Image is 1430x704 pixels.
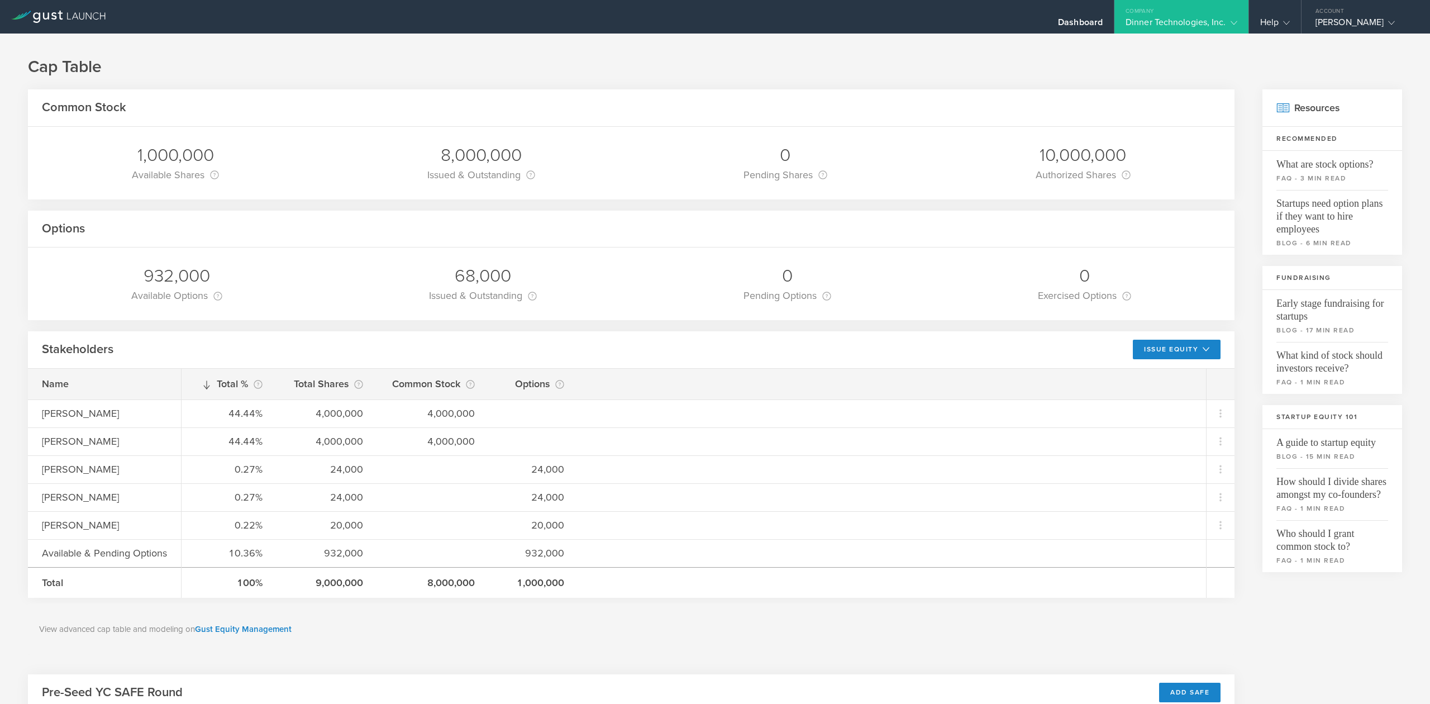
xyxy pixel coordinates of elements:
div: 0 [743,144,827,167]
button: Issue Equity [1133,340,1221,359]
div: 20,000 [503,518,564,532]
div: 100% [196,575,263,590]
h2: Resources [1262,89,1402,127]
div: 44.44% [196,406,263,421]
div: Help [1260,17,1290,34]
div: Available & Pending Options [42,546,195,560]
iframe: Chat Widget [1374,650,1430,704]
div: Add SAFE [1159,683,1221,702]
h2: Pre-Seed YC SAFE Round [42,684,183,701]
h1: Cap Table [28,56,1402,78]
a: Gust Equity Management [195,624,292,634]
small: faq - 1 min read [1276,503,1388,513]
div: [PERSON_NAME] [42,434,195,449]
div: 20,000 [290,518,363,532]
div: Issued & Outstanding [429,288,537,303]
span: What kind of stock should investors receive? [1276,342,1388,375]
h3: Startup Equity 101 [1262,405,1402,429]
div: [PERSON_NAME] [42,518,195,532]
div: 1,000,000 [132,144,219,167]
div: Options [503,376,564,392]
div: 10.36% [196,546,263,560]
div: [PERSON_NAME] [42,406,195,421]
div: 0.27% [196,462,263,477]
span: How should I divide shares amongst my co-founders? [1276,468,1388,501]
h2: Common Stock [42,99,126,116]
div: Authorized Shares [1036,167,1131,183]
div: Name [42,377,195,391]
small: blog - 6 min read [1276,238,1388,248]
div: Exercised Options [1038,288,1131,303]
div: 8,000,000 [427,144,535,167]
span: What are stock options? [1276,151,1388,171]
div: 4,000,000 [290,406,363,421]
span: A guide to startup equity [1276,429,1388,449]
div: 24,000 [290,462,363,477]
p: View advanced cap table and modeling on [39,623,1223,636]
a: Early stage fundraising for startupsblog - 17 min read [1262,290,1402,342]
h2: Stakeholders [42,341,113,358]
div: Available Shares [132,167,219,183]
span: Early stage fundraising for startups [1276,290,1388,323]
div: 4,000,000 [290,434,363,449]
div: Total Shares [290,376,363,392]
div: 0.22% [196,518,263,532]
a: How should I divide shares amongst my co-founders?faq - 1 min read [1262,468,1402,520]
small: faq - 3 min read [1276,173,1388,183]
span: Who should I grant common stock to? [1276,520,1388,553]
div: 4,000,000 [391,406,475,421]
a: What are stock options?faq - 3 min read [1262,151,1402,190]
div: Available Options [131,288,222,303]
div: 0.27% [196,490,263,505]
div: 68,000 [429,264,537,288]
small: blog - 17 min read [1276,325,1388,335]
small: blog - 15 min read [1276,451,1388,462]
div: [PERSON_NAME] [42,490,195,505]
div: 44.44% [196,434,263,449]
div: 932,000 [290,546,363,560]
h3: Recommended [1262,127,1402,151]
h3: Fundraising [1262,266,1402,290]
div: [PERSON_NAME] [42,462,195,477]
div: 24,000 [503,490,564,505]
div: 932,000 [131,264,222,288]
div: 4,000,000 [391,434,475,449]
small: faq - 1 min read [1276,377,1388,387]
a: Startups need option plans if they want to hire employeesblog - 6 min read [1262,190,1402,255]
span: Startups need option plans if they want to hire employees [1276,190,1388,236]
div: Pending Options [743,288,831,303]
div: Issued & Outstanding [427,167,535,183]
div: Pending Shares [743,167,827,183]
div: 10,000,000 [1036,144,1131,167]
div: Total [42,575,195,590]
div: Common Stock [391,376,475,392]
div: Dashboard [1058,17,1103,34]
h2: Options [42,221,85,237]
div: 1,000,000 [503,575,564,590]
a: A guide to startup equityblog - 15 min read [1262,429,1402,468]
div: 9,000,000 [290,575,363,590]
div: 24,000 [290,490,363,505]
div: 0 [743,264,831,288]
div: 0 [1038,264,1131,288]
a: What kind of stock should investors receive?faq - 1 min read [1262,342,1402,394]
div: [PERSON_NAME] [1315,17,1410,34]
small: faq - 1 min read [1276,555,1388,565]
div: 932,000 [503,546,564,560]
div: Total % [196,376,263,392]
a: Who should I grant common stock to?faq - 1 min read [1262,520,1402,572]
div: 24,000 [503,462,564,477]
div: Dinner Technologies, Inc. [1126,17,1237,34]
div: 8,000,000 [391,575,475,590]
